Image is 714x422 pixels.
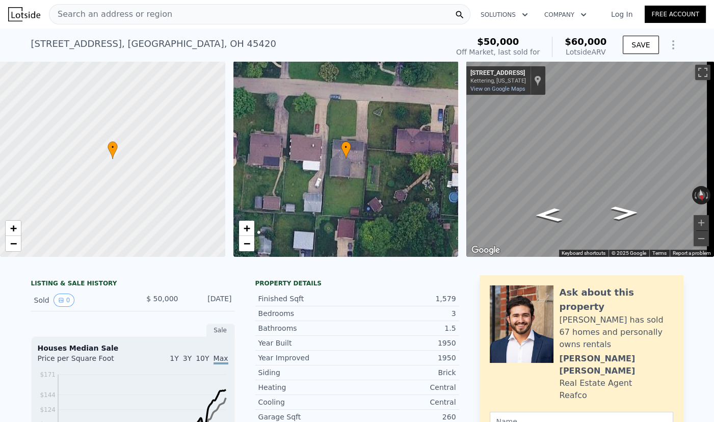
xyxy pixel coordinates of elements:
div: Map [466,61,714,257]
button: Zoom out [694,231,709,246]
div: Central [357,382,456,392]
div: Cooling [258,397,357,407]
button: Reset the view [696,186,707,205]
button: Keyboard shortcuts [562,250,605,257]
div: LISTING & SALE HISTORY [31,279,235,289]
span: + [243,222,250,234]
span: + [10,222,17,234]
span: 3Y [183,354,192,362]
span: • [108,143,118,152]
div: [STREET_ADDRESS] [470,69,526,77]
img: Lotside [8,7,40,21]
tspan: $171 [40,371,56,378]
div: Brick [357,367,456,378]
button: Toggle fullscreen view [695,65,710,80]
div: 1950 [357,338,456,348]
a: Zoom in [239,221,254,236]
img: Google [469,244,503,257]
div: 3 [357,308,456,319]
a: Open this area in Google Maps (opens a new window) [469,244,503,257]
a: Report a problem [673,250,711,256]
div: 1,579 [357,294,456,304]
a: Zoom in [6,221,21,236]
tspan: $144 [40,391,56,399]
a: View on Google Maps [470,86,525,92]
span: $60,000 [565,36,606,47]
span: © 2025 Google [612,250,646,256]
a: Zoom out [239,236,254,251]
div: [DATE] [187,294,232,307]
a: Terms (opens in new tab) [652,250,667,256]
button: Show Options [663,35,683,55]
div: Finished Sqft [258,294,357,304]
a: Zoom out [6,236,21,251]
div: Property details [255,279,459,287]
div: 1950 [357,353,456,363]
div: 1.5 [357,323,456,333]
div: [PERSON_NAME] has sold 67 homes and personally owns rentals [560,314,673,351]
button: Zoom in [694,215,709,230]
button: Company [536,6,595,24]
span: $ 50,000 [146,295,178,303]
a: Show location on map [534,75,541,86]
div: Sold [34,294,125,307]
span: 10Y [196,354,209,362]
span: • [341,143,351,152]
div: [PERSON_NAME] [PERSON_NAME] [560,353,673,377]
div: Kettering, [US_STATE] [470,77,526,84]
div: • [341,141,351,159]
div: Siding [258,367,357,378]
div: Heating [258,382,357,392]
path: Go East, Alta Vista Dr [523,205,574,225]
button: Rotate counterclockwise [692,186,698,204]
div: Reafco [560,389,587,402]
div: Street View [466,61,714,257]
span: $50,000 [477,36,519,47]
button: Solutions [472,6,536,24]
div: Houses Median Sale [38,343,228,353]
div: 260 [357,412,456,422]
button: View historical data [54,294,75,307]
tspan: $124 [40,406,56,413]
span: Max [214,354,228,364]
span: 1Y [170,354,178,362]
div: Bathrooms [258,323,357,333]
div: Bedrooms [258,308,357,319]
a: Free Account [645,6,706,23]
span: − [243,237,250,250]
div: Year Improved [258,353,357,363]
a: Log In [599,9,645,19]
div: Garage Sqft [258,412,357,422]
span: − [10,237,17,250]
path: Go West, Alta Vista Dr [599,203,650,223]
div: Ask about this property [560,285,673,314]
div: Price per Square Foot [38,353,133,370]
div: [STREET_ADDRESS] , [GEOGRAPHIC_DATA] , OH 45420 [31,37,276,51]
div: Real Estate Agent [560,377,632,389]
div: Central [357,397,456,407]
div: Sale [206,324,235,337]
div: Off Market, last sold for [456,47,540,57]
span: Search an address or region [49,8,172,20]
button: SAVE [623,36,658,54]
button: Rotate clockwise [705,186,711,204]
div: Year Built [258,338,357,348]
div: Lotside ARV [565,47,606,57]
div: • [108,141,118,159]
